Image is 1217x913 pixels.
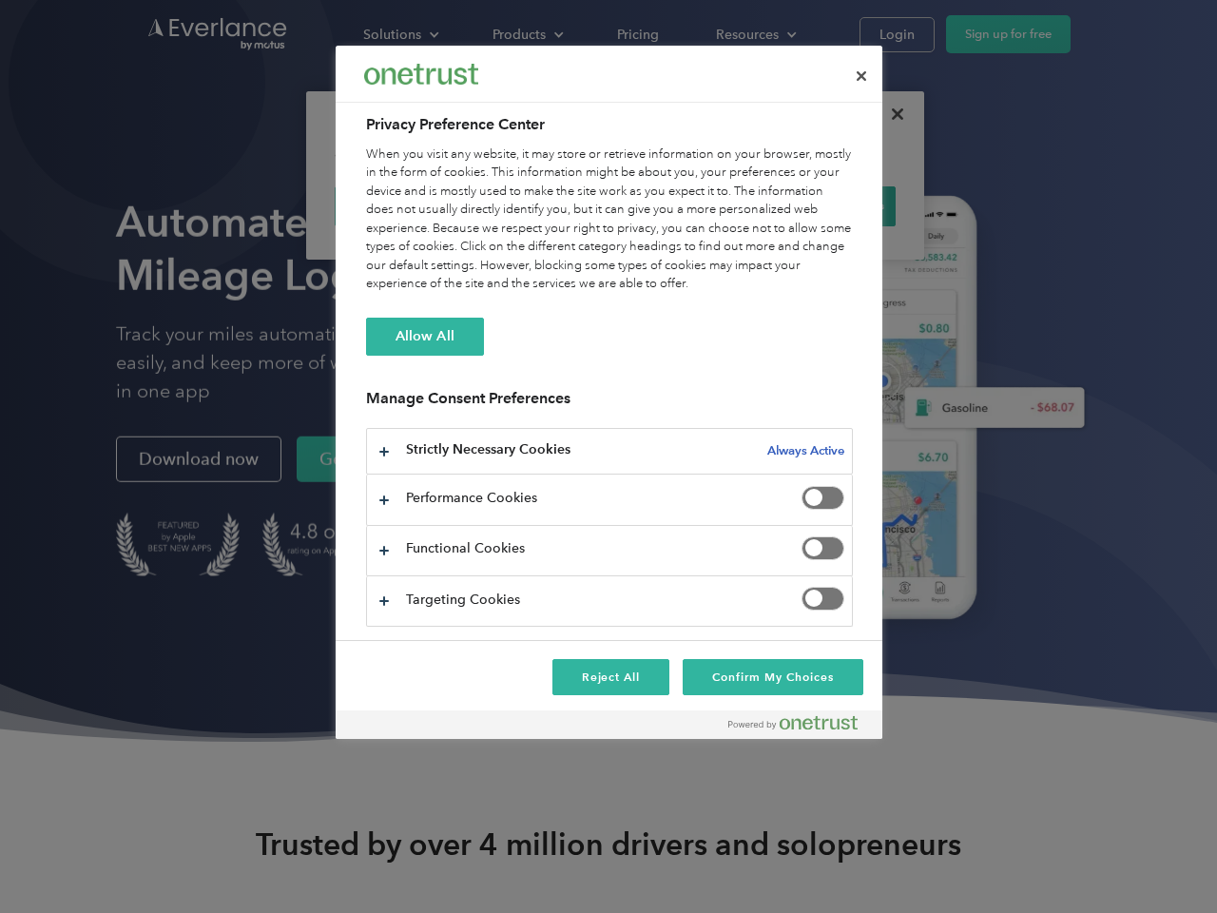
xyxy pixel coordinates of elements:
button: Close [840,55,882,97]
h2: Privacy Preference Center [366,113,853,136]
div: When you visit any website, it may store or retrieve information on your browser, mostly in the f... [366,146,853,294]
a: Powered by OneTrust Opens in a new Tab [728,715,873,739]
button: Allow All [366,318,484,356]
div: Everlance [364,55,478,93]
img: Powered by OneTrust Opens in a new Tab [728,715,858,730]
img: Everlance [364,64,478,84]
div: Privacy Preference Center [336,46,882,739]
h3: Manage Consent Preferences [366,389,853,418]
button: Reject All [552,659,670,695]
div: Preference center [336,46,882,739]
button: Confirm My Choices [683,659,862,695]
